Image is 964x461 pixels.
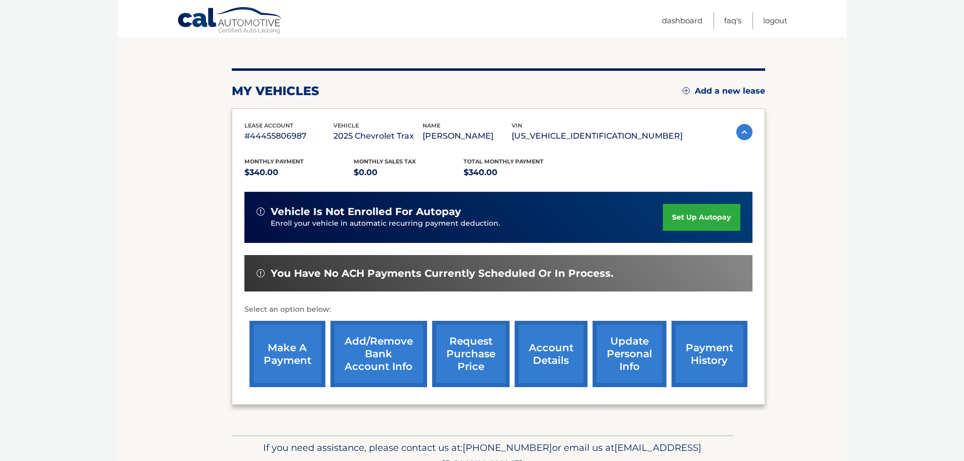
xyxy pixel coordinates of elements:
[763,12,787,29] a: Logout
[464,158,543,165] span: Total Monthly Payment
[244,304,752,316] p: Select an option below:
[683,87,690,94] img: add.svg
[271,218,663,229] p: Enroll your vehicle in automatic recurring payment deduction.
[177,7,283,36] a: Cal Automotive
[244,165,354,180] p: $340.00
[515,321,588,387] a: account details
[463,442,552,453] span: [PHONE_NUMBER]
[244,122,294,129] span: lease account
[257,269,265,277] img: alert-white.svg
[333,122,359,129] span: vehicle
[330,321,427,387] a: Add/Remove bank account info
[232,83,319,99] h2: my vehicles
[512,129,683,143] p: [US_VEHICLE_IDENTIFICATION_NUMBER]
[662,12,702,29] a: Dashboard
[249,321,325,387] a: make a payment
[724,12,741,29] a: FAQ's
[683,86,765,96] a: Add a new lease
[593,321,666,387] a: update personal info
[423,122,440,129] span: name
[432,321,510,387] a: request purchase price
[244,129,333,143] p: #44455806987
[423,129,512,143] p: [PERSON_NAME]
[663,204,740,231] a: set up autopay
[736,124,752,140] img: accordion-active.svg
[271,267,613,280] span: You have no ACH payments currently scheduled or in process.
[672,321,747,387] a: payment history
[271,205,461,218] span: vehicle is not enrolled for autopay
[512,122,522,129] span: vin
[354,158,416,165] span: Monthly sales Tax
[464,165,573,180] p: $340.00
[333,129,423,143] p: 2025 Chevrolet Trax
[257,207,265,216] img: alert-white.svg
[354,165,464,180] p: $0.00
[244,158,304,165] span: Monthly Payment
